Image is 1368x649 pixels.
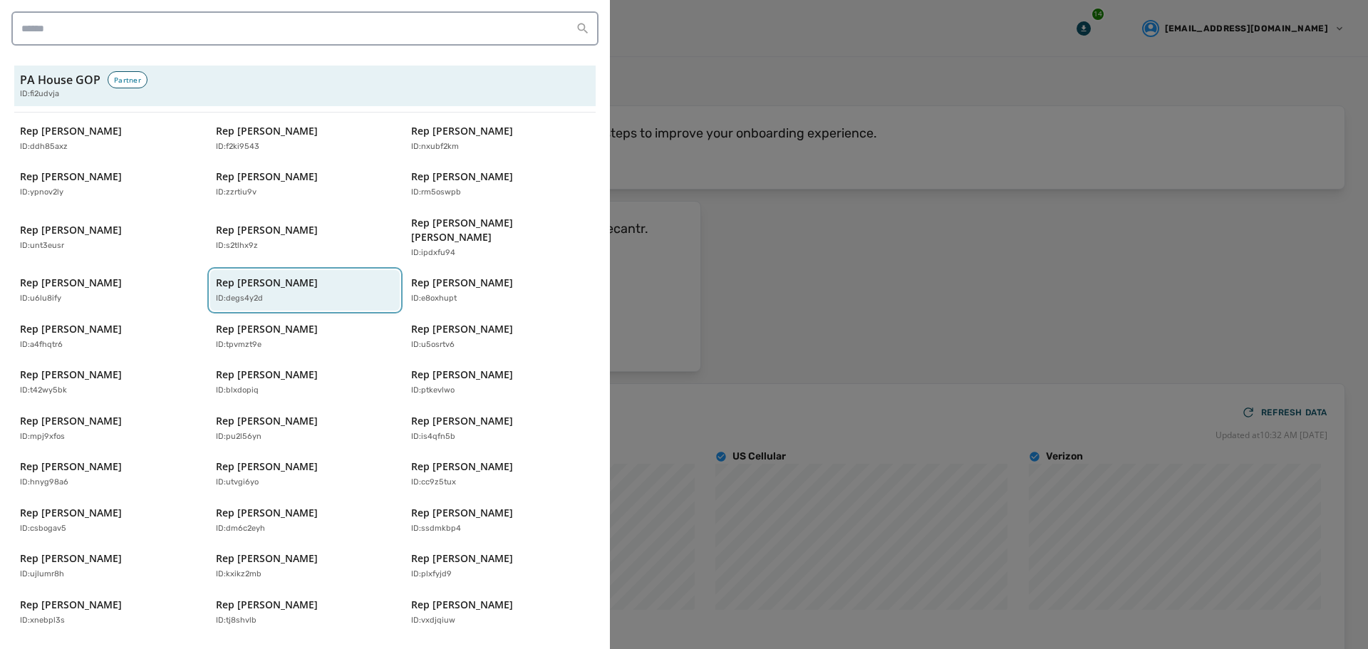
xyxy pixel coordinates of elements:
p: Rep [PERSON_NAME] [216,414,318,428]
p: Rep [PERSON_NAME] [411,276,513,290]
p: Rep [PERSON_NAME] [20,368,122,382]
p: Rep [PERSON_NAME] [20,276,122,290]
button: Rep [PERSON_NAME]ID:mpj9xfos [14,408,204,449]
button: Rep [PERSON_NAME]ID:tpvmzt9e [210,316,400,357]
p: Rep [PERSON_NAME] [20,551,122,566]
p: Rep [PERSON_NAME] [216,551,318,566]
button: Rep [PERSON_NAME]ID:u5osrtv6 [405,316,596,357]
p: Rep [PERSON_NAME] [20,124,122,138]
p: ID: hnyg98a6 [20,477,68,489]
p: ID: blxdopiq [216,385,259,397]
p: ID: zzrtiu9v [216,187,256,199]
p: ID: rm5oswpb [411,187,461,199]
p: ID: dm6c2eyh [216,523,265,535]
p: ID: u6lu8ify [20,293,61,305]
button: Rep [PERSON_NAME]ID:ypnov2ly [14,164,204,204]
button: Rep [PERSON_NAME]ID:zzrtiu9v [210,164,400,204]
button: Rep [PERSON_NAME]ID:xnebpl3s [14,592,204,633]
button: Rep [PERSON_NAME]ID:degs4y2d [210,270,400,311]
h3: PA House GOP [20,71,100,88]
button: Rep [PERSON_NAME]ID:tj8shvlb [210,592,400,633]
button: Rep [PERSON_NAME]ID:e8oxhupt [405,270,596,311]
div: Partner [108,71,147,88]
button: Rep [PERSON_NAME]ID:plxfyjd9 [405,546,596,586]
button: Rep [PERSON_NAME]ID:vxdjqiuw [405,592,596,633]
p: Rep [PERSON_NAME] [411,551,513,566]
button: Rep [PERSON_NAME]ID:blxdopiq [210,362,400,403]
button: Rep [PERSON_NAME]ID:ptkevlwo [405,362,596,403]
p: Rep [PERSON_NAME] [411,506,513,520]
p: ID: utvgi6yo [216,477,259,489]
button: Rep [PERSON_NAME]ID:utvgi6yo [210,454,400,494]
p: ID: degs4y2d [216,293,263,305]
p: ID: ujlumr8h [20,568,64,581]
p: Rep [PERSON_NAME] [20,460,122,474]
p: Rep [PERSON_NAME] [411,414,513,428]
p: Rep [PERSON_NAME] [20,414,122,428]
button: Rep [PERSON_NAME]ID:t42wy5bk [14,362,204,403]
button: Rep [PERSON_NAME]ID:nxubf2km [405,118,596,159]
p: Rep [PERSON_NAME] [216,223,318,237]
p: ID: f2ki9543 [216,141,259,153]
button: Rep [PERSON_NAME]ID:kxikz2mb [210,546,400,586]
p: Rep [PERSON_NAME] [411,460,513,474]
button: Rep [PERSON_NAME]ID:u6lu8ify [14,270,204,311]
button: Rep [PERSON_NAME]ID:ssdmkbp4 [405,500,596,541]
p: ID: u5osrtv6 [411,339,455,351]
p: Rep [PERSON_NAME] [20,170,122,184]
p: Rep [PERSON_NAME] [216,124,318,138]
p: Rep [PERSON_NAME] [20,322,122,336]
p: ID: ddh85axz [20,141,68,153]
p: Rep [PERSON_NAME] [411,124,513,138]
button: Rep [PERSON_NAME] [PERSON_NAME]ID:ipdxfu94 [405,210,596,265]
p: ID: vxdjqiuw [411,615,455,627]
span: ID: fi2udvja [20,88,59,100]
p: ID: tj8shvlb [216,615,256,627]
p: ID: csbogav5 [20,523,66,535]
button: Rep [PERSON_NAME]ID:csbogav5 [14,500,204,541]
p: ID: ptkevlwo [411,385,455,397]
p: ID: s2tlhx9z [216,240,258,252]
p: Rep [PERSON_NAME] [216,368,318,382]
p: ID: is4qfn5b [411,431,455,443]
p: Rep [PERSON_NAME] [216,460,318,474]
p: ID: a4fhqtr6 [20,339,63,351]
p: ID: ssdmkbp4 [411,523,461,535]
p: ID: xnebpl3s [20,615,65,627]
p: Rep [PERSON_NAME] [216,506,318,520]
p: ID: ipdxfu94 [411,247,455,259]
p: ID: kxikz2mb [216,568,261,581]
p: Rep [PERSON_NAME] [PERSON_NAME] [411,216,576,244]
p: ID: e8oxhupt [411,293,457,305]
p: ID: pu2l56yn [216,431,261,443]
p: Rep [PERSON_NAME] [216,598,318,612]
button: Rep [PERSON_NAME]ID:dm6c2eyh [210,500,400,541]
p: ID: unt3eusr [20,240,64,252]
p: Rep [PERSON_NAME] [411,170,513,184]
p: ID: ypnov2ly [20,187,63,199]
p: ID: plxfyjd9 [411,568,452,581]
button: Rep [PERSON_NAME]ID:pu2l56yn [210,408,400,449]
p: ID: t42wy5bk [20,385,67,397]
p: ID: cc9z5tux [411,477,456,489]
p: Rep [PERSON_NAME] [411,368,513,382]
button: Rep [PERSON_NAME]ID:ujlumr8h [14,546,204,586]
button: Rep [PERSON_NAME]ID:rm5oswpb [405,164,596,204]
p: Rep [PERSON_NAME] [216,170,318,184]
p: ID: mpj9xfos [20,431,65,443]
p: Rep [PERSON_NAME] [20,506,122,520]
button: Rep [PERSON_NAME]ID:is4qfn5b [405,408,596,449]
p: Rep [PERSON_NAME] [216,322,318,336]
p: ID: tpvmzt9e [216,339,261,351]
p: Rep [PERSON_NAME] [20,598,122,612]
button: Rep [PERSON_NAME]ID:f2ki9543 [210,118,400,159]
button: Rep [PERSON_NAME]ID:a4fhqtr6 [14,316,204,357]
button: Rep [PERSON_NAME]ID:s2tlhx9z [210,210,400,265]
p: Rep [PERSON_NAME] [20,223,122,237]
p: Rep [PERSON_NAME] [411,598,513,612]
p: ID: nxubf2km [411,141,459,153]
button: Rep [PERSON_NAME]ID:ddh85axz [14,118,204,159]
button: Rep [PERSON_NAME]ID:cc9z5tux [405,454,596,494]
p: Rep [PERSON_NAME] [216,276,318,290]
button: PA House GOPPartnerID:fi2udvja [14,66,596,106]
